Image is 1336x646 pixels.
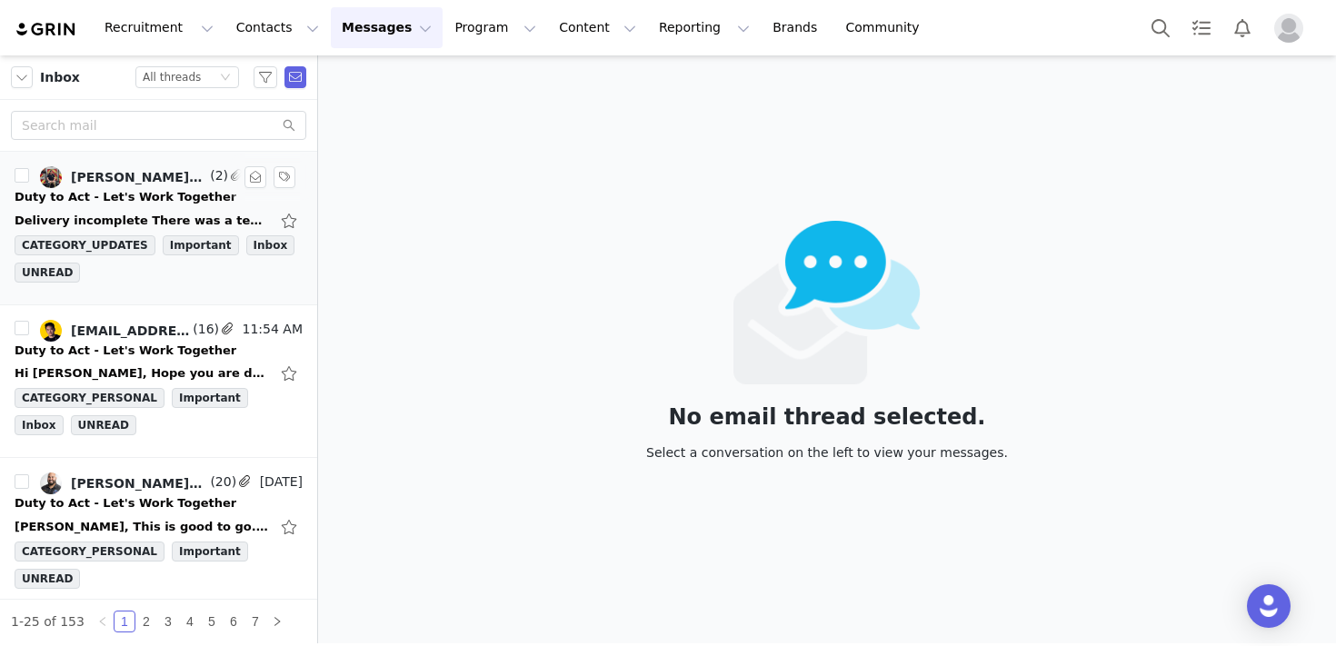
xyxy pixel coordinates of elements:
span: UNREAD [15,569,80,589]
input: Search mail [11,111,306,140]
a: 1 [115,611,135,631]
div: Select a conversation on the left to view your messages. [646,442,1008,462]
a: Brands [762,7,833,48]
div: Alex, This is good to go. Thanks & Regards, Austin “OfficerGlick” Glickman OfficerGlickOfficial@G... [15,518,269,536]
button: Reporting [648,7,761,48]
button: Content [548,7,647,48]
div: Duty to Act - Let's Work Together [15,494,236,512]
li: Previous Page [92,611,114,632]
span: UNREAD [71,415,136,435]
li: 3 [157,611,179,632]
li: 1-25 of 153 [11,611,85,632]
div: Duty to Act - Let's Work Together [15,342,236,360]
span: (20) [206,472,236,492]
i: icon: right [272,616,283,627]
i: icon: down [220,72,231,84]
div: [PERSON_NAME], [PERSON_NAME], Mail Delivery Subsystem [71,170,206,184]
span: CATEGORY_PERSONAL [15,388,165,408]
span: 11:54 AM [239,320,303,342]
div: Delivery incomplete There was a temporary problem delivering your message to jared@eliteafcoachin... [15,212,269,230]
button: Contacts [225,7,330,48]
img: emails-empty2x.png [733,221,922,384]
span: Important [172,542,248,562]
img: grin logo [15,21,78,38]
a: [EMAIL_ADDRESS][DOMAIN_NAME], [PERSON_NAME], [PERSON_NAME], [PERSON_NAME], [PERSON_NAME] I Yummy ... [40,320,189,342]
div: [PERSON_NAME], [PERSON_NAME], [PERSON_NAME] [71,476,206,491]
span: CATEGORY_PERSONAL [15,542,165,562]
div: All threads [143,67,201,87]
li: 6 [223,611,244,632]
span: Important [172,388,248,408]
span: Important [163,235,239,255]
a: 3 [158,611,178,631]
span: Send Email [284,66,306,88]
button: Program [444,7,547,48]
button: Search [1141,7,1181,48]
span: Inbox [40,68,80,87]
button: Messages [331,7,443,48]
span: (2) [206,166,228,185]
span: Inbox [246,235,295,255]
a: 7 [245,611,265,631]
i: icon: left [97,616,108,627]
img: 5bff0dbd-42e6-4166-9f4e-1f18e4ebe429.jpg [40,320,62,342]
button: Recruitment [94,7,224,48]
a: 5 [202,611,222,631]
img: 123687be-b825-4f46-89f1-ba4e2a24dc63--s.jpg [40,472,62,494]
div: Open Intercom Messenger [1247,584,1291,628]
li: 5 [201,611,223,632]
a: 4 [180,611,200,631]
button: Notifications [1222,7,1262,48]
span: CATEGORY_UPDATES [15,235,155,255]
img: 322918af-3657-4687-8bc8-e563990cd1c5--s.jpg [40,166,62,188]
a: Community [835,7,939,48]
span: Inbox [15,415,64,435]
a: [PERSON_NAME], [PERSON_NAME], [PERSON_NAME] [40,472,206,494]
div: Hi Alex, Hope you are doing well - Philippe is very interested in making something work here so i... [15,364,269,383]
li: 4 [179,611,201,632]
a: Tasks [1181,7,1221,48]
span: (16) [189,320,219,339]
li: 1 [114,611,135,632]
li: Next Page [266,611,288,632]
div: No email thread selected. [646,407,1008,427]
div: [EMAIL_ADDRESS][DOMAIN_NAME], [PERSON_NAME], [PERSON_NAME], [PERSON_NAME], [PERSON_NAME] I Yummy ... [71,323,189,338]
a: 6 [224,611,244,631]
img: placeholder-profile.jpg [1274,14,1303,43]
span: UNREAD [15,263,80,283]
i: icon: search [283,119,295,132]
li: 2 [135,611,157,632]
a: 2 [136,611,156,631]
button: Profile [1263,14,1321,43]
li: 7 [244,611,266,632]
a: [PERSON_NAME], [PERSON_NAME], Mail Delivery Subsystem [40,166,206,188]
div: Duty to Act - Let's Work Together [15,188,236,206]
